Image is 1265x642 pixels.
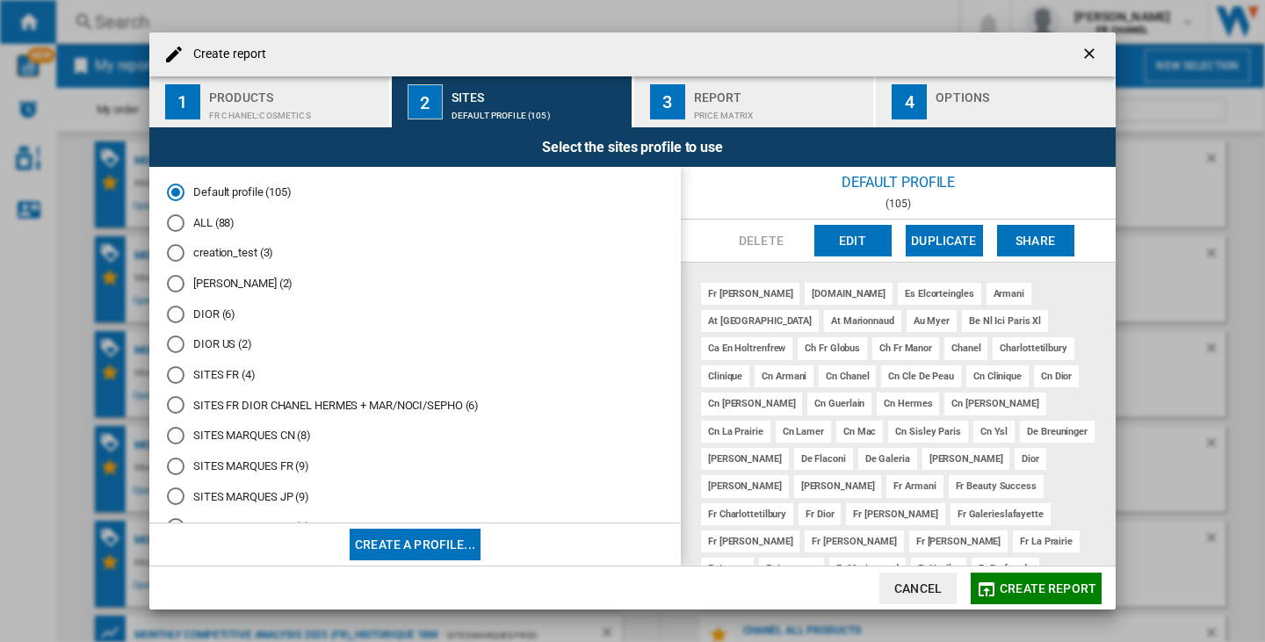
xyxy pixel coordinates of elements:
div: fr [PERSON_NAME] [701,283,799,305]
div: fr marionnaud [829,558,906,580]
div: de flaconi [794,448,853,470]
md-radio-button: SITES MARQUES CN (8) [167,428,663,444]
div: 3 [650,84,685,119]
h4: Create report [184,46,266,63]
div: Sites [452,83,625,102]
ng-md-icon: getI18NText('BUTTONS.CLOSE_DIALOG') [1081,45,1102,66]
md-radio-button: SITES FR (4) [167,366,663,383]
div: armani [987,283,1031,305]
div: (105) [681,198,1116,210]
div: cn la prairie [701,421,770,443]
md-radio-button: DE DOUGLAS (2) [167,276,663,292]
div: Report [694,83,867,102]
button: Edit [814,225,892,256]
md-radio-button: DIOR (6) [167,306,663,322]
div: fr beauty success [949,475,1044,497]
div: Options [936,83,1109,102]
md-radio-button: creation_test (3) [167,245,663,262]
div: cn hermes [877,393,939,415]
md-radio-button: SITES MARQUES JP (9) [167,488,663,505]
button: Cancel [879,573,957,604]
button: Create report [971,573,1102,604]
div: cn lamer [776,421,831,443]
div: cn mac [836,421,883,443]
div: cn [PERSON_NAME] [701,393,802,415]
div: charlottetilbury [993,337,1073,359]
div: fr la prairie [1013,530,1080,552]
button: 2 Sites Default profile (105) [392,76,633,127]
div: 2 [408,84,443,119]
div: ch fr manor [872,337,939,359]
div: cn chanel [819,365,876,387]
div: au myer [907,310,957,332]
div: cn armani [755,365,813,387]
md-radio-button: ALL (88) [167,214,663,231]
div: fr galerieslafayette [951,503,1051,525]
div: Select the sites profile to use [149,127,1116,167]
button: getI18NText('BUTTONS.CLOSE_DIALOG') [1073,37,1109,72]
div: Price Matrix [694,102,867,120]
button: 1 Products FR CHANEL:Cosmetics [149,76,391,127]
div: cn [PERSON_NAME] [944,393,1045,415]
div: fr charlottetilbury [701,503,793,525]
span: Create report [1000,581,1096,595]
div: [PERSON_NAME] [701,448,789,470]
div: ch fr globus [798,337,867,359]
div: be nl ici paris xl [962,310,1048,332]
div: Default profile [681,167,1116,198]
div: cn dior [1034,365,1079,387]
div: fr nocibe [911,558,966,580]
div: at [GEOGRAPHIC_DATA] [701,310,819,332]
div: fr lancome [759,558,824,580]
button: 3 Report Price Matrix [634,76,876,127]
md-radio-button: SITES FR DIOR CHANEL HERMES + MAR/NOCI/SEPHO (6) [167,397,663,414]
div: fr [PERSON_NAME] [805,530,903,552]
div: fr dior [799,503,841,525]
md-radio-button: SITES MARQUES UK (9) [167,519,663,536]
div: 1 [165,84,200,119]
button: Create a profile... [350,529,481,560]
div: FR CHANEL:Cosmetics [209,102,382,120]
div: fr [PERSON_NAME] [909,530,1008,552]
div: fr [PERSON_NAME] [846,503,944,525]
div: fr parfumdo [972,558,1039,580]
div: 4 [892,84,927,119]
div: Products [209,83,382,102]
div: clinique [701,365,749,387]
button: Delete [723,225,800,256]
button: 4 Options [876,76,1116,127]
div: cn guerlain [807,393,871,415]
div: fr lamer [701,558,754,580]
div: cn clinique [966,365,1029,387]
div: chanel [944,337,987,359]
div: [DOMAIN_NAME] [805,283,893,305]
div: es elcorteingles [898,283,980,305]
div: fr [PERSON_NAME] [701,530,799,552]
button: Share [997,225,1074,256]
md-radio-button: SITES MARQUES FR (9) [167,458,663,474]
div: cn ysl [973,421,1015,443]
div: [PERSON_NAME] [922,448,1010,470]
div: fr armani [886,475,943,497]
div: cn cle de peau [881,365,961,387]
md-radio-button: Default profile (105) [167,184,663,201]
div: ca en holtrenfrew [701,337,792,359]
div: Default profile (105) [452,102,625,120]
md-radio-button: DIOR US (2) [167,336,663,353]
button: Duplicate [906,225,983,256]
div: [PERSON_NAME] [701,475,789,497]
div: de breuninger [1020,421,1095,443]
div: at marionnaud [824,310,901,332]
div: cn sisley paris [888,421,968,443]
div: [PERSON_NAME] [794,475,882,497]
div: de galeria [858,448,917,470]
div: dior [1015,448,1046,470]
